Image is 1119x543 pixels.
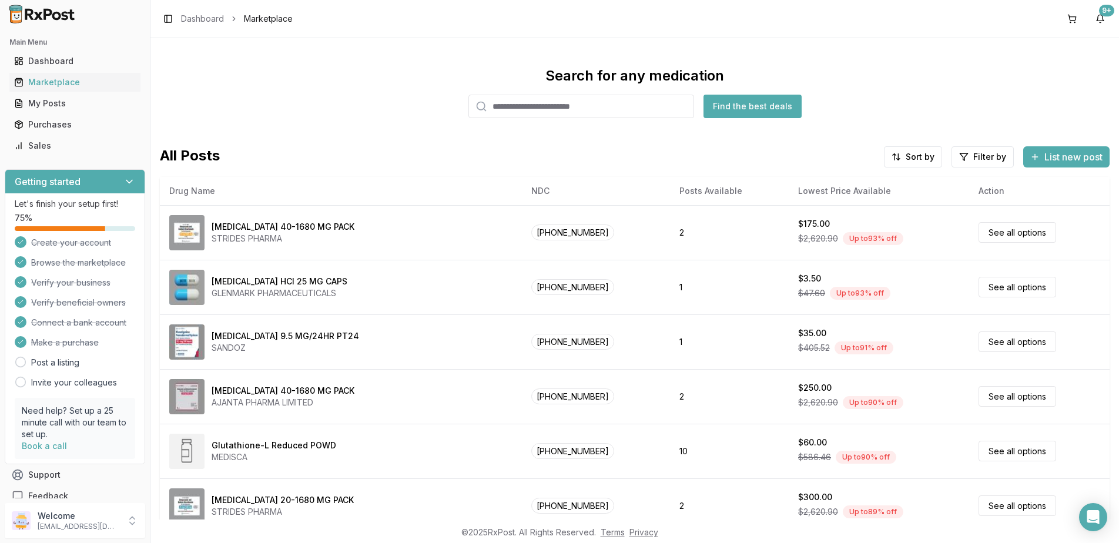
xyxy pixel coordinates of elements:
[531,388,614,404] span: [PHONE_NUMBER]
[670,478,789,533] td: 2
[169,379,205,414] img: Omeprazole-Sodium Bicarbonate 40-1680 MG PACK
[1023,146,1110,167] button: List new post
[212,287,347,299] div: GLENMARK PHARMACEUTICALS
[798,342,830,354] span: $405.52
[14,140,136,152] div: Sales
[14,76,136,88] div: Marketplace
[531,498,614,514] span: [PHONE_NUMBER]
[798,273,821,284] div: $3.50
[5,5,80,24] img: RxPost Logo
[1044,150,1103,164] span: List new post
[169,324,205,360] img: Rivastigmine 9.5 MG/24HR PT24
[843,505,903,518] div: Up to 89 % off
[5,52,145,71] button: Dashboard
[670,205,789,260] td: 2
[38,510,119,522] p: Welcome
[14,119,136,130] div: Purchases
[9,114,140,135] a: Purchases
[212,451,336,463] div: MEDISCA
[629,527,658,537] a: Privacy
[212,440,336,451] div: Glutathione-L Reduced POWD
[212,276,347,287] div: [MEDICAL_DATA] HCl 25 MG CAPS
[1091,9,1110,28] button: 9+
[545,66,724,85] div: Search for any medication
[789,177,969,205] th: Lowest Price Available
[531,443,614,459] span: [PHONE_NUMBER]
[798,382,832,394] div: $250.00
[703,95,802,118] button: Find the best deals
[1099,5,1114,16] div: 9+
[670,369,789,424] td: 2
[1023,152,1110,164] a: List new post
[835,341,893,354] div: Up to 91 % off
[9,38,140,47] h2: Main Menu
[979,441,1056,461] a: See all options
[212,221,354,233] div: [MEDICAL_DATA] 40-1680 MG PACK
[973,151,1006,163] span: Filter by
[31,297,126,309] span: Verify beneficial owners
[906,151,934,163] span: Sort by
[979,331,1056,352] a: See all options
[31,317,126,329] span: Connect a bank account
[979,277,1056,297] a: See all options
[979,386,1056,407] a: See all options
[5,136,145,155] button: Sales
[798,397,838,408] span: $2,620.90
[9,135,140,156] a: Sales
[212,385,354,397] div: [MEDICAL_DATA] 40-1680 MG PACK
[9,51,140,72] a: Dashboard
[979,495,1056,516] a: See all options
[244,13,293,25] span: Marketplace
[9,72,140,93] a: Marketplace
[830,287,890,300] div: Up to 93 % off
[798,437,827,448] div: $60.00
[5,73,145,92] button: Marketplace
[798,327,826,339] div: $35.00
[212,233,354,244] div: STRIDES PHARMA
[28,490,68,502] span: Feedback
[670,314,789,369] td: 1
[15,175,81,189] h3: Getting started
[5,94,145,113] button: My Posts
[212,342,359,354] div: SANDOZ
[798,451,831,463] span: $586.46
[31,257,126,269] span: Browse the marketplace
[38,522,119,531] p: [EMAIL_ADDRESS][DOMAIN_NAME]
[670,177,789,205] th: Posts Available
[5,485,145,507] button: Feedback
[31,337,99,348] span: Make a purchase
[181,13,224,25] a: Dashboard
[160,146,220,167] span: All Posts
[12,511,31,530] img: User avatar
[843,396,903,409] div: Up to 90 % off
[31,377,117,388] a: Invite your colleagues
[22,405,128,440] p: Need help? Set up a 25 minute call with our team to set up.
[843,232,903,245] div: Up to 93 % off
[531,334,614,350] span: [PHONE_NUMBER]
[212,506,354,518] div: STRIDES PHARMA
[798,218,830,230] div: $175.00
[798,491,832,503] div: $300.00
[979,222,1056,243] a: See all options
[531,224,614,240] span: [PHONE_NUMBER]
[14,98,136,109] div: My Posts
[798,287,825,299] span: $47.60
[31,277,110,289] span: Verify your business
[5,115,145,134] button: Purchases
[522,177,670,205] th: NDC
[212,397,354,408] div: AJANTA PHARMA LIMITED
[22,441,67,451] a: Book a call
[884,146,942,167] button: Sort by
[181,13,293,25] nav: breadcrumb
[15,212,32,224] span: 75 %
[212,330,359,342] div: [MEDICAL_DATA] 9.5 MG/24HR PT24
[5,464,145,485] button: Support
[531,279,614,295] span: [PHONE_NUMBER]
[169,215,205,250] img: Omeprazole-Sodium Bicarbonate 40-1680 MG PACK
[169,270,205,305] img: Atomoxetine HCl 25 MG CAPS
[31,237,111,249] span: Create your account
[952,146,1014,167] button: Filter by
[169,488,205,524] img: Omeprazole-Sodium Bicarbonate 20-1680 MG PACK
[14,55,136,67] div: Dashboard
[670,260,789,314] td: 1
